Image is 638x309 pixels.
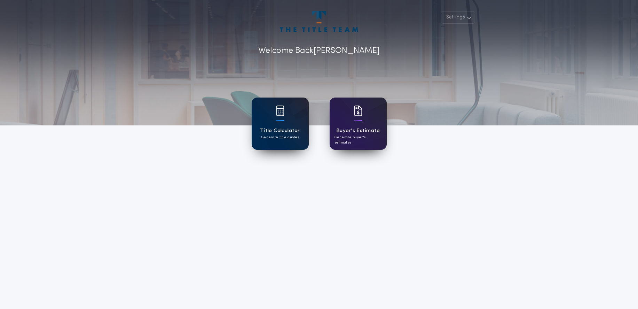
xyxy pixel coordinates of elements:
[276,106,284,116] img: card icon
[330,98,387,150] a: card iconBuyer's EstimateGenerate buyer's estimates
[336,127,380,135] h1: Buyer's Estimate
[258,45,380,57] p: Welcome Back [PERSON_NAME]
[260,127,300,135] h1: Title Calculator
[280,11,358,32] img: account-logo
[442,11,474,24] button: Settings
[334,135,382,145] p: Generate buyer's estimates
[261,135,299,140] p: Generate title quotes
[252,98,309,150] a: card iconTitle CalculatorGenerate title quotes
[354,106,362,116] img: card icon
